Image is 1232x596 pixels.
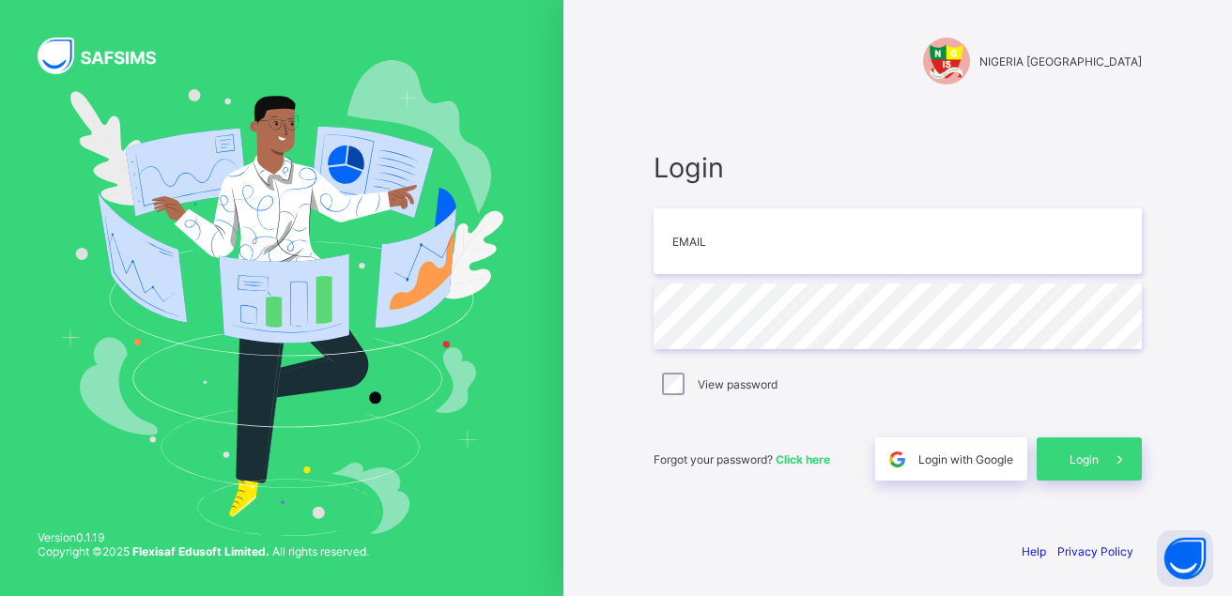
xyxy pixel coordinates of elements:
span: Login [1070,452,1099,466]
img: google.396cfc9801f0270233282035f929180a.svg [886,449,908,470]
a: Click here [776,452,830,466]
a: Privacy Policy [1057,544,1133,558]
span: Version 0.1.19 [38,530,369,544]
img: SAFSIMS Logo [38,38,178,74]
img: Hero Image [60,60,503,537]
span: Login with Google [918,452,1013,466]
span: Forgot your password? [654,452,830,466]
button: Open asap [1157,530,1213,587]
a: Help [1022,544,1046,558]
strong: Flexisaf Edusoft Limited. [132,544,269,558]
label: View password [698,377,778,391]
span: Copyright © 2025 All rights reserved. [38,544,369,558]
span: Login [654,151,1142,184]
span: NIGERIA [GEOGRAPHIC_DATA] [979,54,1142,69]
